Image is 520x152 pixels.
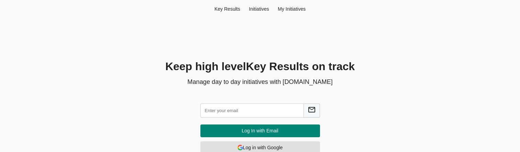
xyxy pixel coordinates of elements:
p: Manage day to day initiatives with [DOMAIN_NAME] [103,77,417,86]
div: My Initiatives [273,6,310,12]
img: Log in with Google [237,145,243,150]
div: Key Result s [210,6,244,12]
input: Enter your email [200,104,304,118]
span: Log in with Google [206,143,314,152]
span: Log In with Email [206,127,314,135]
div: Initiatives [244,6,273,12]
h1: Keep high level Key Result s on track [103,59,417,75]
button: Log In with Email [200,124,320,137]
